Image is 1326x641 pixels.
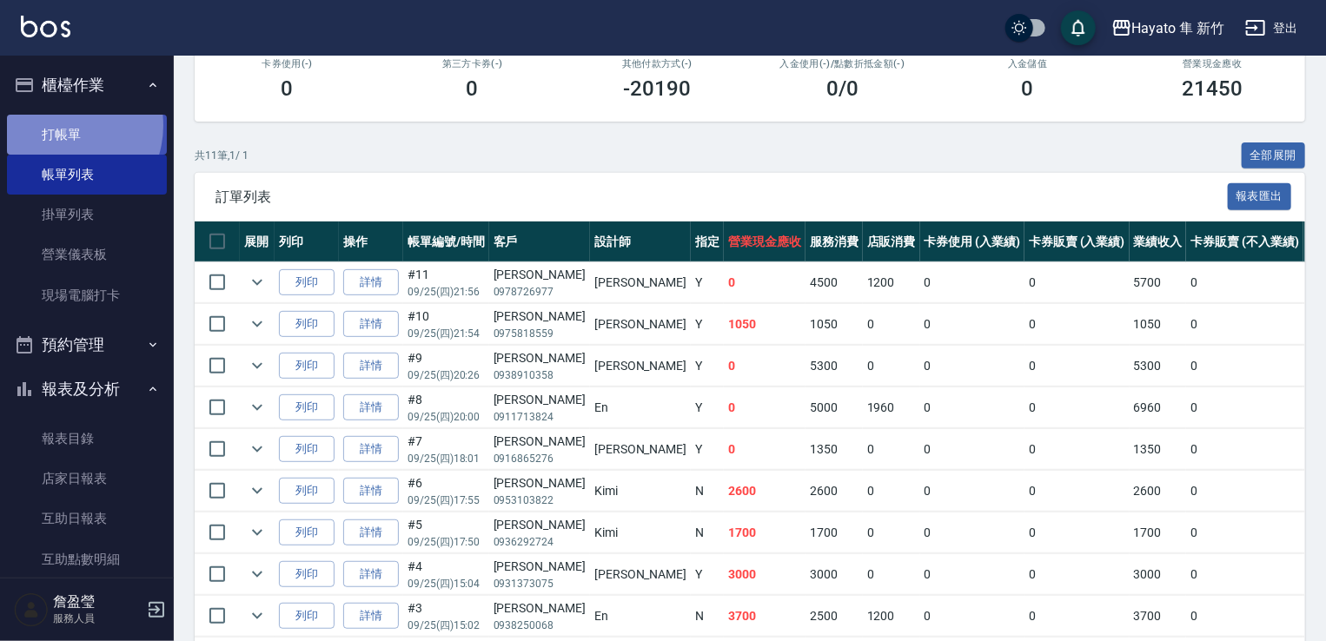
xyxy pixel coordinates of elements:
[1130,429,1187,470] td: 1350
[590,512,691,553] td: Kimi
[691,262,724,303] td: Y
[863,221,920,262] th: 店販消費
[1186,471,1303,512] td: 0
[279,311,335,338] button: 列印
[724,262,806,303] td: 0
[494,326,586,341] p: 0975818559
[724,304,806,345] td: 1050
[1186,387,1303,428] td: 0
[920,429,1025,470] td: 0
[494,492,586,508] p: 0953103822
[279,519,335,546] button: 列印
[408,618,485,633] p: 09/25 (四) 15:02
[1104,10,1231,46] button: Hayato 隼 新竹
[494,367,586,383] p: 0938910358
[806,346,863,387] td: 5300
[806,596,863,637] td: 2500
[401,58,544,69] h2: 第三方卡券(-)
[1183,76,1243,101] h3: 21450
[403,387,489,428] td: #8
[339,221,403,262] th: 操作
[691,429,724,470] td: Y
[1024,387,1130,428] td: 0
[403,512,489,553] td: #5
[494,409,586,425] p: 0911713824
[7,539,167,579] a: 互助點數明細
[14,592,49,627] img: Person
[590,387,691,428] td: En
[1186,596,1303,637] td: 0
[863,471,920,512] td: 0
[53,611,142,626] p: 服務人員
[494,474,586,492] div: [PERSON_NAME]
[53,593,142,611] h5: 詹盈瑩
[1024,429,1130,470] td: 0
[7,195,167,235] a: 掛單列表
[279,353,335,380] button: 列印
[408,451,485,466] p: 09/25 (四) 18:01
[724,471,806,512] td: 2600
[806,304,863,345] td: 1050
[494,618,586,633] p: 0938250068
[863,512,920,553] td: 0
[21,16,70,37] img: Logo
[494,307,586,326] div: [PERSON_NAME]
[494,284,586,300] p: 0978726977
[240,221,275,262] th: 展開
[724,387,806,428] td: 0
[244,311,270,337] button: expand row
[244,478,270,504] button: expand row
[1130,554,1187,595] td: 3000
[494,451,586,466] p: 0916865276
[7,322,167,367] button: 預約管理
[403,429,489,470] td: #7
[1132,17,1224,39] div: Hayato 隼 新竹
[1186,304,1303,345] td: 0
[7,275,167,315] a: 現場電腦打卡
[691,512,724,553] td: N
[624,76,692,101] h3: -20190
[343,353,399,380] a: 詳情
[1186,221,1303,262] th: 卡券販賣 (不入業績)
[691,221,724,262] th: 指定
[920,262,1025,303] td: 0
[279,603,335,630] button: 列印
[724,346,806,387] td: 0
[403,471,489,512] td: #6
[1024,262,1130,303] td: 0
[1130,304,1187,345] td: 1050
[691,346,724,387] td: Y
[691,554,724,595] td: Y
[7,115,167,155] a: 打帳單
[343,561,399,588] a: 詳情
[279,394,335,421] button: 列印
[343,311,399,338] a: 詳情
[920,387,1025,428] td: 0
[806,262,863,303] td: 4500
[691,471,724,512] td: N
[343,394,399,421] a: 詳情
[195,148,249,163] p: 共 11 筆, 1 / 1
[1130,221,1187,262] th: 業績收入
[1186,262,1303,303] td: 0
[343,603,399,630] a: 詳情
[244,353,270,379] button: expand row
[244,603,270,629] button: expand row
[244,561,270,587] button: expand row
[806,429,863,470] td: 1350
[343,478,399,505] a: 詳情
[279,478,335,505] button: 列印
[920,512,1025,553] td: 0
[1024,596,1130,637] td: 0
[590,596,691,637] td: En
[494,516,586,534] div: [PERSON_NAME]
[343,436,399,463] a: 詳情
[1228,183,1292,210] button: 報表匯出
[215,188,1228,206] span: 訂單列表
[724,221,806,262] th: 營業現金應收
[279,436,335,463] button: 列印
[863,387,920,428] td: 1960
[408,326,485,341] p: 09/25 (四) 21:54
[1130,512,1187,553] td: 1700
[1024,346,1130,387] td: 0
